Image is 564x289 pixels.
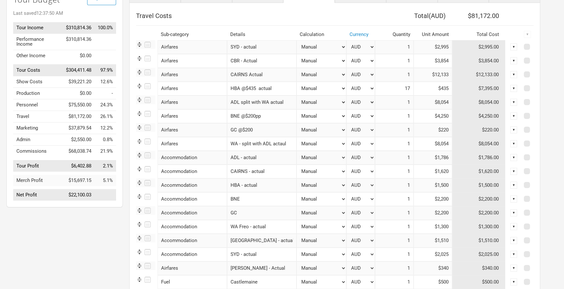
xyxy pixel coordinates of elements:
img: Re-order [136,193,143,200]
div: ▼ [524,31,531,38]
td: Tour Costs [13,65,63,76]
th: Sub-category [158,29,227,40]
td: $2,200.00 [452,192,505,206]
input: SYD - actual [227,248,296,261]
td: Performance Income [13,33,63,50]
img: Re-order [136,55,143,62]
img: Re-order [136,110,143,117]
td: $3,854.00 [452,54,505,68]
th: Unit Amount [414,29,452,40]
td: $6,402.88 [63,160,95,172]
div: Airfares [158,82,227,95]
td: $81,172.00 [63,111,95,122]
td: $75,550.00 [63,99,95,111]
div: Accommodation [158,151,227,165]
img: Re-order [136,69,143,76]
div: ▼ [510,57,517,64]
td: $2,550.00 [63,134,95,146]
th: Total ( AUD ) [375,9,452,22]
td: $22,100.03 [63,189,95,201]
td: $0.00 [63,50,95,61]
input: GC @$200 [227,123,296,137]
img: Re-order [136,96,143,103]
td: $310,814.36 [63,22,95,34]
div: ▼ [510,43,517,50]
td: Marketing [13,122,63,134]
div: ▼ [510,223,517,230]
td: $37,879.54 [63,122,95,134]
input: GC [227,206,296,220]
img: Re-order [136,138,143,145]
img: Re-order [136,83,143,89]
td: Marketing as % of Tour Income [95,122,116,134]
td: Tour Income [13,22,63,34]
div: ▼ [510,237,517,244]
input: CBR - Actual [227,54,296,68]
div: Airfares [158,137,227,151]
td: $12,133.00 [452,68,505,82]
td: $340.00 [452,261,505,275]
td: $1,510.00 [452,234,505,248]
img: Re-order [136,248,143,255]
td: $68,038.74 [63,146,95,157]
td: Performance Income as % of Tour Income [95,33,116,50]
div: ▼ [510,251,517,258]
div: ▼ [510,209,517,216]
td: Tour Income as % of Tour Income [95,22,116,34]
input: CAIRNS - actual [227,165,296,178]
td: Commissions [13,146,63,157]
td: Personnel as % of Tour Income [95,99,116,111]
td: $310,814.36 [63,33,95,50]
td: $39,221.20 [63,76,95,88]
td: $7,395.00 [452,82,505,95]
input: BNE [227,192,296,206]
td: Travel [13,111,63,122]
td: $1,300.00 [452,220,505,234]
input: WA - split with ADL actaul [227,137,296,151]
td: Merch Profit as % of Tour Income [95,175,116,186]
td: $15,697.15 [63,175,95,186]
td: Show Costs [13,76,63,88]
input: Canberra - actual [227,234,296,248]
span: Travel Costs [136,12,172,20]
div: ▼ [510,195,517,203]
input: HBA @$435 actual [227,82,296,95]
img: Re-order [136,166,143,172]
td: $1,786.00 [452,151,505,165]
td: Other Income as % of Tour Income [95,50,116,61]
input: ADL - actual [227,151,296,165]
div: ▼ [510,126,517,133]
div: Airfares [158,68,227,82]
td: $4,250.00 [452,109,505,123]
td: Tour Profit [13,160,63,172]
div: Accommodation [158,220,227,234]
img: Re-order [136,41,143,48]
a: Currency [350,32,368,37]
td: Production as % of Tour Income [95,88,116,99]
div: Accommodation [158,234,227,248]
img: Re-order [136,152,143,158]
th: Details [227,29,296,40]
td: Net Profit [13,189,63,201]
input: CAIRNS Actual [227,68,296,82]
td: Commissions as % of Tour Income [95,146,116,157]
img: Re-order [136,179,143,186]
td: Other Income [13,50,63,61]
td: $8,054.00 [452,137,505,151]
td: $1,500.00 [452,178,505,192]
input: HBA - actual [227,178,296,192]
td: Merch Profit [13,175,63,186]
div: Airfares [158,123,227,137]
input: Castlemaine [227,275,296,289]
img: Re-order [136,276,143,283]
td: Show Costs as % of Tour Income [95,76,116,88]
td: Tour Profit as % of Tour Income [95,160,116,172]
div: Airfares [158,40,227,54]
td: Net Profit as % of Tour Income [95,189,116,201]
div: Airfares [158,261,227,275]
img: Re-order [136,262,143,269]
div: ▼ [510,154,517,161]
div: ▼ [510,71,517,78]
div: ▼ [510,265,517,272]
div: ▼ [510,99,517,106]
